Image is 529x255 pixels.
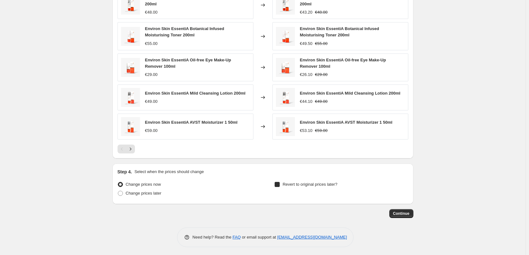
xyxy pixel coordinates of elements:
span: or email support at [241,235,277,239]
img: environ-skin-essentia-mild-cleansing-lotion-200ml-345878_80x.jpg [276,88,295,107]
a: FAQ [233,235,241,239]
span: €49.50 [300,41,313,46]
span: €29.00 [315,72,328,77]
span: €48.00 [145,10,158,15]
img: environ-skin-essentia-oil-free-eye-make-up-remover-100ml-393047_80x.jpg [121,58,140,77]
span: Environ Skin EssentiA Mild Cleansing Lotion 200ml [300,91,400,96]
button: Continue [389,209,413,218]
span: Environ Skin EssentiA Mild Cleansing Lotion 200ml [145,91,245,96]
span: €49.00 [145,99,158,104]
span: €48.00 [315,10,328,15]
span: Environ Skin EssentiA AVST Moisturizer 1 50ml [145,120,238,125]
span: Environ Skin EssentiA Botanical Infused Moisturising Toner 200ml [300,26,379,37]
img: environ-skin-essentia-avst-moisturizer-1-50ml-530682_80x.jpg [121,117,140,136]
a: [EMAIL_ADDRESS][DOMAIN_NAME] [277,235,347,239]
span: Need help? Read the [193,235,233,239]
span: Change prices now [126,182,161,187]
span: €55.00 [145,41,158,46]
span: €59.00 [145,128,158,133]
span: €55.00 [315,41,328,46]
button: Next [126,145,135,153]
img: environ-skin-essentia-botanical-infused-moisturising-toner-200ml-931156_80x.jpg [276,27,295,46]
span: €26.10 [300,72,313,77]
span: €44.10 [300,99,313,104]
img: environ-skin-essentia-oil-free-eye-make-up-remover-100ml-393047_80x.jpg [276,58,295,77]
span: €59.00 [315,128,328,133]
span: Change prices later [126,191,162,196]
span: €29.00 [145,72,158,77]
p: Select when the prices should change [134,169,204,175]
nav: Pagination [118,145,135,153]
span: €43.20 [300,10,313,15]
span: Environ Skin EssentiA Oil-free Eye Make-Up Remover 100ml [300,58,386,69]
img: environ-skin-essentia-mild-cleansing-lotion-200ml-345878_80x.jpg [121,88,140,107]
span: €49.00 [315,99,328,104]
img: environ-skin-essentia-avst-moisturizer-1-50ml-530682_80x.jpg [276,117,295,136]
span: Environ Skin EssentiA Botanical Infused Moisturising Toner 200ml [145,26,224,37]
span: Continue [393,211,410,216]
span: Revert to original prices later? [283,182,337,187]
span: Environ Skin EssentiA Oil-free Eye Make-Up Remover 100ml [145,58,231,69]
span: Environ Skin EssentiA AVST Moisturizer 1 50ml [300,120,392,125]
span: €53.10 [300,128,313,133]
h2: Step 4. [118,169,132,175]
img: environ-skin-essentia-botanical-infused-moisturising-toner-200ml-931156_80x.jpg [121,27,140,46]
